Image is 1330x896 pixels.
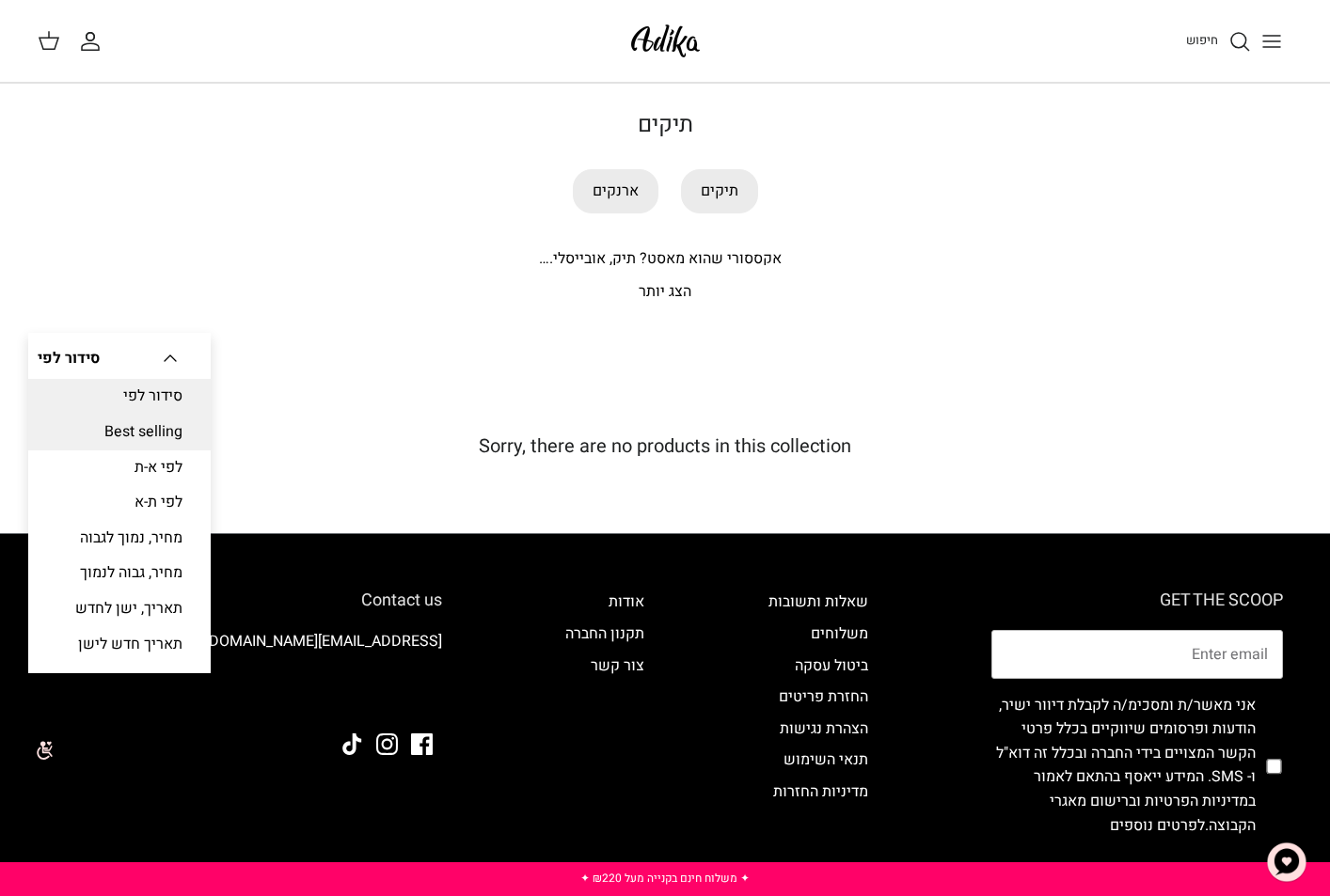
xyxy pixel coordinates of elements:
span: אקססורי שהוא מאסט? תיק, אובייסלי. [539,247,782,270]
p: הצג יותר [38,280,1292,305]
button: צ'אט [1259,834,1315,890]
a: Facebook [411,733,433,755]
a: תנאי השימוש [784,748,868,771]
a: Instagram [376,733,398,755]
span: חיפוש [1186,31,1218,49]
a: תקנון החברה [565,622,644,645]
img: Adika IL [390,683,442,707]
button: סידור לפי [38,338,182,379]
a: לפי ת-א [28,485,211,521]
a: סידור לפי [28,379,211,415]
a: מחיר, נמוך לגבוה [28,521,211,557]
a: שאלות ותשובות [768,590,868,613]
h6: GET THE SCOOP [991,590,1283,611]
a: תאריך, ישן לחדש [28,591,211,627]
button: Toggle menu [1251,21,1292,62]
a: Tiktok [341,733,363,755]
a: צור קשר [591,654,644,677]
a: חיפוש [1186,30,1251,53]
a: לפרטים נוספים [1110,814,1205,837]
a: ארנקים [573,169,658,213]
h5: Sorry, there are no products in this collection [38,435,1292,458]
a: משלוחים [811,622,868,645]
a: הצהרת נגישות [780,717,868,740]
a: אודות [609,590,644,613]
input: Email [991,630,1283,679]
a: לפי א-ת [28,450,211,486]
a: תיקים [681,169,758,213]
img: accessibility_icon02.svg [14,725,66,777]
span: סידור לפי [38,347,100,369]
label: אני מאשר/ת ומסכימ/ה לקבלת דיוור ישיר, הודעות ופרסומים שיווקיים בכלל פרטי הקשר המצויים בידי החברה ... [991,694,1256,839]
a: החזרת פריטים [779,685,868,708]
h1: תיקים [38,112,1292,139]
a: Best selling [28,415,211,450]
a: החשבון שלי [79,30,109,53]
a: ביטול עסקה [795,654,868,677]
img: Adika IL [625,19,705,63]
a: תאריך חדש לישן [28,627,211,663]
h6: Contact us [47,590,442,611]
a: מדיניות החזרות [773,780,868,803]
a: מחיר, גבוה לנמוך [28,556,211,591]
a: [EMAIL_ADDRESS][DOMAIN_NAME] [205,630,442,652]
a: ✦ משלוח חינם בקנייה מעל ₪220 ✦ [580,870,750,887]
